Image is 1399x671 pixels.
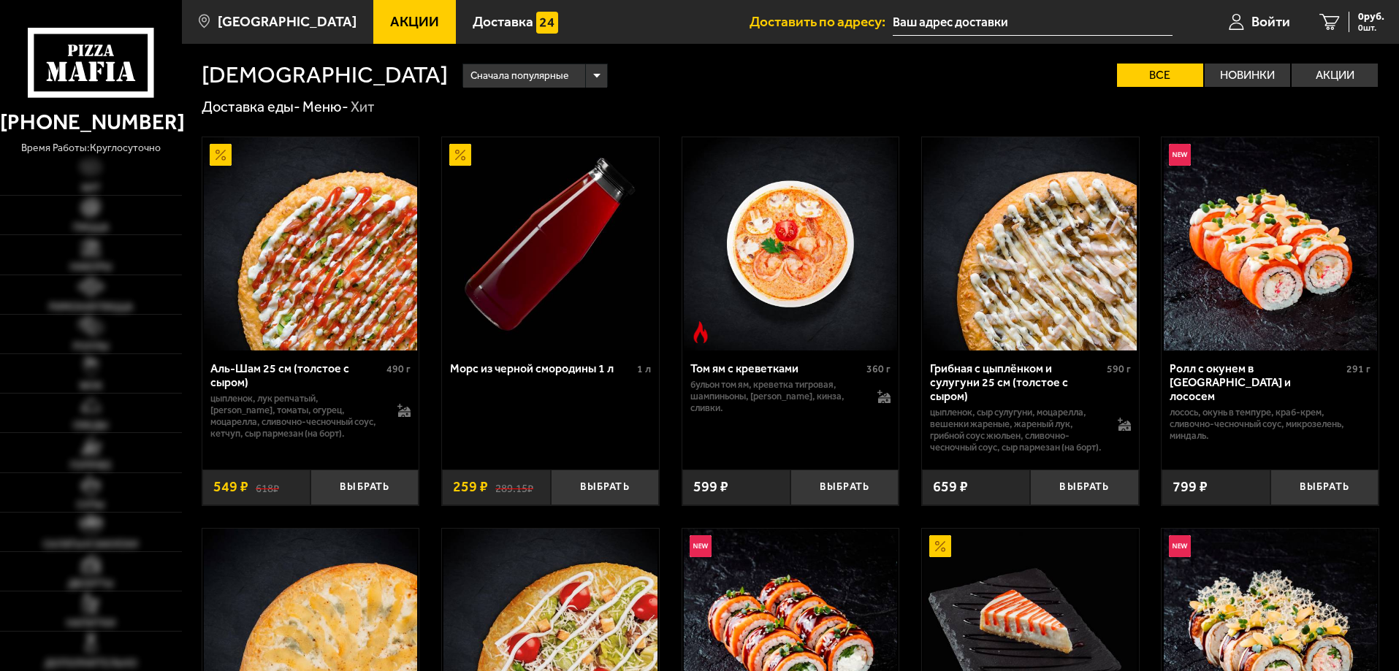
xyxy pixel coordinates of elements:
[922,137,1139,350] a: Грибная с цыплёнком и сулугуни 25 см (толстое с сыром)
[690,379,864,414] p: бульон том ям, креветка тигровая, шампиньоны, [PERSON_NAME], кинза, сливки.
[218,15,357,28] span: [GEOGRAPHIC_DATA]
[70,461,112,471] span: Горячее
[929,535,951,557] img: Акционный
[77,500,104,510] span: Супы
[73,342,109,352] span: Роллы
[73,223,109,233] span: Пицца
[210,361,384,389] div: Аль-Шам 25 см (толстое с сыром)
[310,469,419,505] button: Выбрать
[690,535,712,557] img: Новинка
[1205,64,1291,87] label: Новинки
[1346,363,1371,375] span: 291 г
[930,361,1103,403] div: Грибная с цыплёнком и сулугуни 25 см (толстое с сыром)
[470,62,568,90] span: Сначала популярные
[1169,535,1191,557] img: Новинка
[930,407,1103,453] p: цыпленок, сыр сулугуни, моцарелла, вешенки жареные, жареный лук, грибной соус Жюльен, сливочно-че...
[690,361,864,375] div: Том ям с креветками
[1164,137,1377,350] img: Ролл с окунем в темпуре и лососем
[1292,64,1378,87] label: Акции
[1170,361,1343,403] div: Ролл с окунем в [GEOGRAPHIC_DATA] и лососем
[1358,23,1384,32] span: 0 шт.
[351,98,375,117] div: Хит
[1107,363,1131,375] span: 590 г
[1270,469,1379,505] button: Выбрать
[80,381,102,391] span: WOK
[386,363,411,375] span: 490 г
[1251,15,1290,28] span: Войти
[453,480,488,494] span: 259 ₽
[202,98,300,115] a: Доставка еды-
[790,469,899,505] button: Выбрать
[1162,137,1379,350] a: НовинкаРолл с окунем в темпуре и лососем
[73,421,108,431] span: Обеды
[684,137,897,350] img: Том ям с креветками
[213,480,248,494] span: 549 ₽
[473,15,533,28] span: Доставка
[637,363,651,375] span: 1 л
[1117,64,1203,87] label: Все
[693,480,728,494] span: 599 ₽
[1170,407,1371,442] p: лосось, окунь в темпуре, краб-крем, сливочно-чесночный соус, микрозелень, миндаль.
[495,480,533,494] s: 289.15 ₽
[690,321,712,343] img: Острое блюдо
[866,363,891,375] span: 360 г
[1169,144,1191,166] img: Новинка
[682,137,899,350] a: Острое блюдоТом ям с креветками
[210,144,232,166] img: Акционный
[202,137,419,350] a: АкционныйАль-Шам 25 см (толстое с сыром)
[536,12,558,34] img: 15daf4d41897b9f0e9f617042186c801.svg
[551,469,659,505] button: Выбрать
[66,618,115,629] span: Напитки
[443,137,657,350] img: Морс из черной смородины 1 л
[1030,469,1138,505] button: Выбрать
[442,137,659,350] a: АкционныйМорс из черной смородины 1 л
[70,262,112,272] span: Наборы
[450,361,633,375] div: Морс из черной смородины 1 л
[893,9,1173,36] input: Ваш адрес доставки
[210,393,384,440] p: цыпленок, лук репчатый, [PERSON_NAME], томаты, огурец, моцарелла, сливочно-чесночный соус, кетчуп...
[750,15,893,28] span: Доставить по адресу:
[302,98,348,115] a: Меню-
[449,144,471,166] img: Акционный
[1358,12,1384,22] span: 0 руб.
[202,64,448,87] h1: [DEMOGRAPHIC_DATA]
[1173,480,1208,494] span: 799 ₽
[43,540,138,550] span: Салаты и закуски
[204,137,417,350] img: Аль-Шам 25 см (толстое с сыром)
[45,659,137,669] span: Дополнительно
[923,137,1137,350] img: Грибная с цыплёнком и сулугуни 25 см (толстое с сыром)
[390,15,439,28] span: Акции
[81,183,101,193] span: Хит
[68,579,113,589] span: Десерты
[49,302,133,313] span: Римская пицца
[933,480,968,494] span: 659 ₽
[256,480,279,494] s: 618 ₽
